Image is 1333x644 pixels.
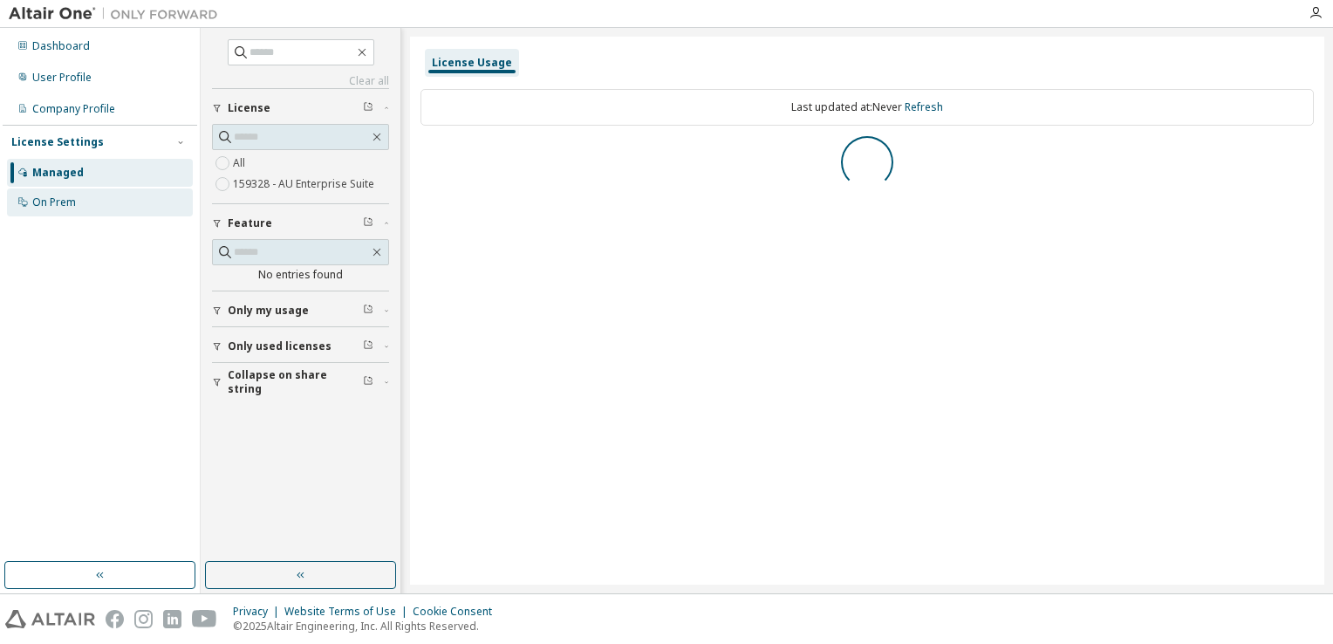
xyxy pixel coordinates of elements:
[163,610,181,628] img: linkedin.svg
[363,339,373,353] span: Clear filter
[233,605,284,619] div: Privacy
[212,363,389,401] button: Collapse on share string
[233,174,378,195] label: 159328 - AU Enterprise Suite
[363,304,373,318] span: Clear filter
[32,71,92,85] div: User Profile
[32,166,84,180] div: Managed
[228,216,272,230] span: Feature
[905,99,943,114] a: Refresh
[212,291,389,330] button: Only my usage
[212,89,389,127] button: License
[228,339,332,353] span: Only used licenses
[228,368,363,396] span: Collapse on share string
[32,39,90,53] div: Dashboard
[363,101,373,115] span: Clear filter
[212,327,389,366] button: Only used licenses
[363,375,373,389] span: Clear filter
[228,304,309,318] span: Only my usage
[212,74,389,88] a: Clear all
[233,619,502,634] p: © 2025 Altair Engineering, Inc. All Rights Reserved.
[228,101,270,115] span: License
[212,268,389,282] div: No entries found
[192,610,217,628] img: youtube.svg
[363,216,373,230] span: Clear filter
[32,195,76,209] div: On Prem
[106,610,124,628] img: facebook.svg
[413,605,502,619] div: Cookie Consent
[212,204,389,243] button: Feature
[5,610,95,628] img: altair_logo.svg
[11,135,104,149] div: License Settings
[284,605,413,619] div: Website Terms of Use
[134,610,153,628] img: instagram.svg
[9,5,227,23] img: Altair One
[233,153,249,174] label: All
[420,89,1314,126] div: Last updated at: Never
[432,56,512,70] div: License Usage
[32,102,115,116] div: Company Profile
